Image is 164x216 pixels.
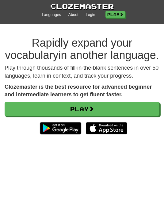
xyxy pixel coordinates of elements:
[5,84,152,98] strong: Clozemaster is the best resource for advanced beginner and intermediate learners to get fluent fa...
[42,12,61,18] a: Languages
[86,122,127,134] img: Download_on_the_App_Store_Badge_US-UK_135x40-25178aeef6eb6b83b96f5f2d004eda3bffbb37122de64afbaef7...
[105,11,125,18] a: Play
[5,64,159,80] p: Play through thousands of fill-in-the-blank sentences in over 50 languages, learn in context, and...
[68,12,78,18] a: About
[5,102,159,116] a: Play
[50,1,114,11] a: Clozemaster
[86,12,95,18] a: Login
[37,119,84,137] img: Get it on Google Play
